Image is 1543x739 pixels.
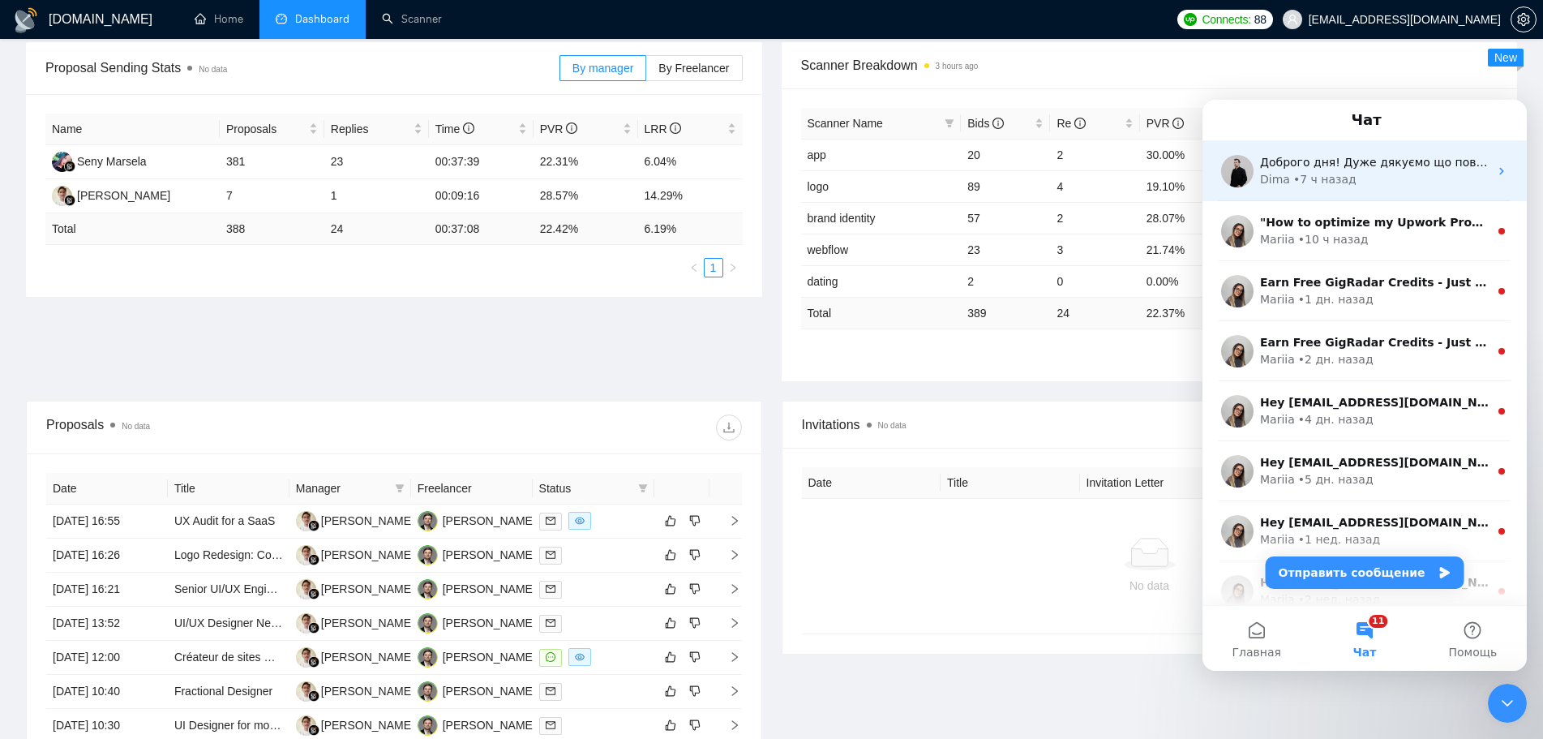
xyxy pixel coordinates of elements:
[1050,234,1139,265] td: 3
[226,120,306,138] span: Proposals
[46,415,394,440] div: Proposals
[64,195,75,206] img: gigradar-bm.png
[296,545,316,565] img: AY
[689,685,701,698] span: dislike
[308,690,319,702] img: gigradar-bm.png
[308,520,319,531] img: gigradar-bm.png
[45,114,220,145] th: Name
[321,716,414,734] div: [PERSON_NAME]
[808,243,849,256] a: webflow
[418,513,632,526] a: KY[PERSON_NAME] [PERSON_NAME]
[685,511,705,531] button: dislike
[418,579,438,599] img: KY
[661,681,680,701] button: like
[418,582,632,595] a: KY[PERSON_NAME] [PERSON_NAME]
[429,179,534,213] td: 00:09:16
[443,716,632,734] div: [PERSON_NAME] [PERSON_NAME]
[546,686,555,696] span: mail
[174,685,272,698] a: Fractional Designer
[961,202,1050,234] td: 57
[77,187,170,204] div: [PERSON_NAME]
[46,573,168,607] td: [DATE] 16:21
[174,719,504,732] a: UI Designer for mobile apps, hero sections and other UI elements
[296,681,316,702] img: AY
[220,213,324,245] td: 388
[296,511,316,531] img: AY
[534,145,638,179] td: 22.31%
[58,492,92,509] div: Mariia
[443,512,632,530] div: [PERSON_NAME] [PERSON_NAME]
[1202,100,1527,671] iframe: Intercom live chat
[64,161,75,172] img: gigradar-bm.png
[638,483,648,493] span: filter
[418,684,632,697] a: KY[PERSON_NAME] [PERSON_NAME]
[52,154,147,167] a: SMSeny Marsela
[308,656,319,668] img: gigradar-bm.png
[321,546,414,564] div: [PERSON_NAME]
[1511,13,1536,26] span: setting
[58,131,92,148] div: Mariia
[174,582,289,595] a: Senior UI/UX Engineer
[1074,118,1086,129] span: info-circle
[689,263,699,273] span: left
[685,545,705,565] button: dislike
[276,13,287,24] span: dashboard
[684,258,704,277] button: left
[689,651,701,664] span: dislike
[324,213,429,245] td: 24
[1057,117,1086,130] span: Re
[1140,170,1229,202] td: 19.10%
[216,506,324,571] button: Помощь
[665,719,676,732] span: like
[685,647,705,667] button: dislike
[961,265,1050,297] td: 2
[685,579,705,599] button: dislike
[961,234,1050,265] td: 23
[575,516,585,526] span: eye
[992,118,1004,129] span: info-circle
[1050,202,1139,234] td: 2
[58,71,88,88] div: Dima
[295,12,349,26] span: Dashboard
[418,718,632,731] a: KY[PERSON_NAME] [PERSON_NAME]
[638,145,743,179] td: 6.04%
[220,145,324,179] td: 381
[685,715,705,735] button: dislike
[429,213,534,245] td: 00:37:08
[19,355,51,388] img: Profile image for Mariia
[961,170,1050,202] td: 89
[296,647,316,668] img: AY
[670,122,681,134] span: info-circle
[808,180,829,193] a: logo
[704,258,723,277] li: 1
[463,122,474,134] span: info-circle
[665,685,676,698] span: like
[46,675,168,709] td: [DATE] 10:40
[808,275,838,288] a: dating
[1494,51,1517,64] span: New
[728,263,738,273] span: right
[168,505,289,539] td: UX Audit for a SaaS
[717,421,741,434] span: download
[174,514,276,527] a: UX Audit for a SaaS
[546,516,555,526] span: mail
[220,179,324,213] td: 7
[411,473,533,505] th: Freelancer
[638,179,743,213] td: 14.29%
[685,681,705,701] button: dislike
[689,548,701,561] span: dislike
[1184,13,1197,26] img: upwork-logo.png
[665,617,676,629] span: like
[808,117,883,130] span: Scanner Name
[46,641,168,675] td: [DATE] 12:00
[321,648,414,666] div: [PERSON_NAME]
[382,12,442,26] a: searchScanner
[220,114,324,145] th: Proposals
[58,191,92,208] div: Mariia
[418,650,632,663] a: KY[PERSON_NAME] [PERSON_NAME]
[1050,139,1139,170] td: 2
[296,548,414,561] a: AY[PERSON_NAME]
[665,548,676,561] span: like
[321,512,414,530] div: [PERSON_NAME]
